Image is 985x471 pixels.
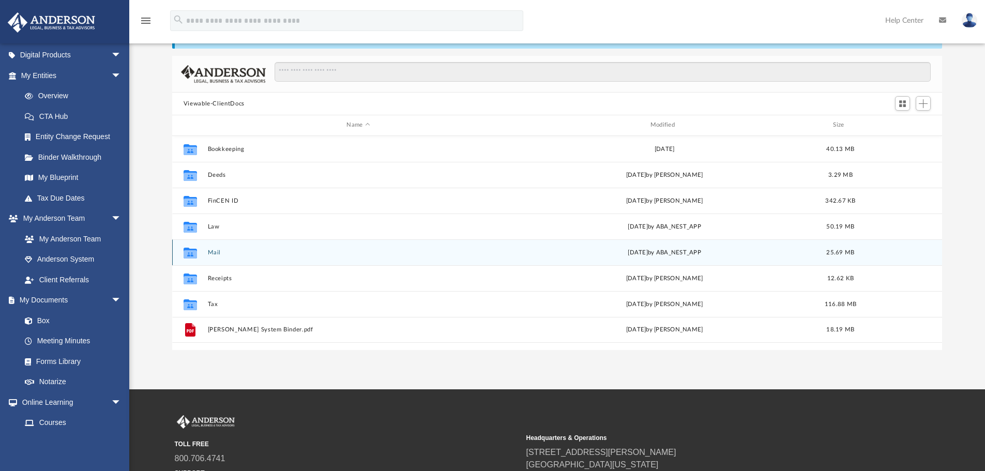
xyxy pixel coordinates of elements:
a: My Anderson Teamarrow_drop_down [7,208,132,229]
span: 25.69 MB [826,249,854,255]
button: Law [207,223,509,230]
i: menu [140,14,152,27]
div: Size [820,120,861,130]
div: [DATE] by [PERSON_NAME] [513,299,815,309]
span: arrow_drop_down [111,45,132,66]
div: [DATE] by [PERSON_NAME] [513,196,815,205]
button: FinCEN ID [207,197,509,204]
span: 116.88 MB [825,301,856,307]
div: [DATE] by ABA_NEST_APP [513,222,815,231]
img: User Pic [962,13,977,28]
a: Entity Change Request [14,127,137,147]
i: search [173,14,184,25]
a: My Entitiesarrow_drop_down [7,65,137,86]
a: My Documentsarrow_drop_down [7,290,132,311]
a: Tax Due Dates [14,188,137,208]
div: grid [172,136,943,350]
span: 12.62 KB [827,275,854,281]
span: 18.19 MB [826,327,854,332]
span: arrow_drop_down [111,65,132,86]
small: TOLL FREE [175,439,519,449]
span: 342.67 KB [825,197,855,203]
a: [STREET_ADDRESS][PERSON_NAME] [526,448,676,457]
div: [DATE] by ABA_NEST_APP [513,248,815,257]
button: Mail [207,249,509,256]
small: Headquarters & Operations [526,433,871,443]
span: 50.19 MB [826,223,854,229]
div: Name [207,120,509,130]
a: 800.706.4741 [175,454,225,463]
span: 3.29 MB [828,172,853,177]
button: Tax [207,301,509,308]
button: Receipts [207,275,509,282]
a: Notarize [14,372,132,392]
a: Online Learningarrow_drop_down [7,392,132,413]
button: Viewable-ClientDocs [184,99,245,109]
a: Anderson System [14,249,132,270]
a: Meeting Minutes [14,331,132,352]
a: Box [14,310,127,331]
span: arrow_drop_down [111,290,132,311]
a: Video Training [14,433,127,453]
div: Modified [513,120,815,130]
button: Switch to Grid View [895,96,911,111]
div: id [866,120,938,130]
a: menu [140,20,152,27]
img: Anderson Advisors Platinum Portal [5,12,98,33]
a: My Anderson Team [14,229,127,249]
a: Overview [14,86,137,107]
div: [DATE] by [PERSON_NAME] [513,170,815,179]
a: Forms Library [14,351,127,372]
button: [PERSON_NAME] System Binder.pdf [207,326,509,333]
div: id [177,120,203,130]
a: Binder Walkthrough [14,147,137,168]
button: Deeds [207,172,509,178]
span: arrow_drop_down [111,392,132,413]
div: [DATE] by [PERSON_NAME] [513,274,815,283]
a: CTA Hub [14,106,137,127]
span: 40.13 MB [826,146,854,151]
input: Search files and folders [275,62,931,82]
a: My Blueprint [14,168,132,188]
button: Add [916,96,931,111]
img: Anderson Advisors Platinum Portal [175,415,237,429]
div: [DATE] by [PERSON_NAME] [513,325,815,335]
a: Courses [14,413,132,433]
a: Digital Productsarrow_drop_down [7,45,137,66]
a: Client Referrals [14,269,132,290]
button: Bookkeeping [207,146,509,153]
div: [DATE] [513,144,815,154]
span: arrow_drop_down [111,208,132,230]
a: [GEOGRAPHIC_DATA][US_STATE] [526,460,659,469]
